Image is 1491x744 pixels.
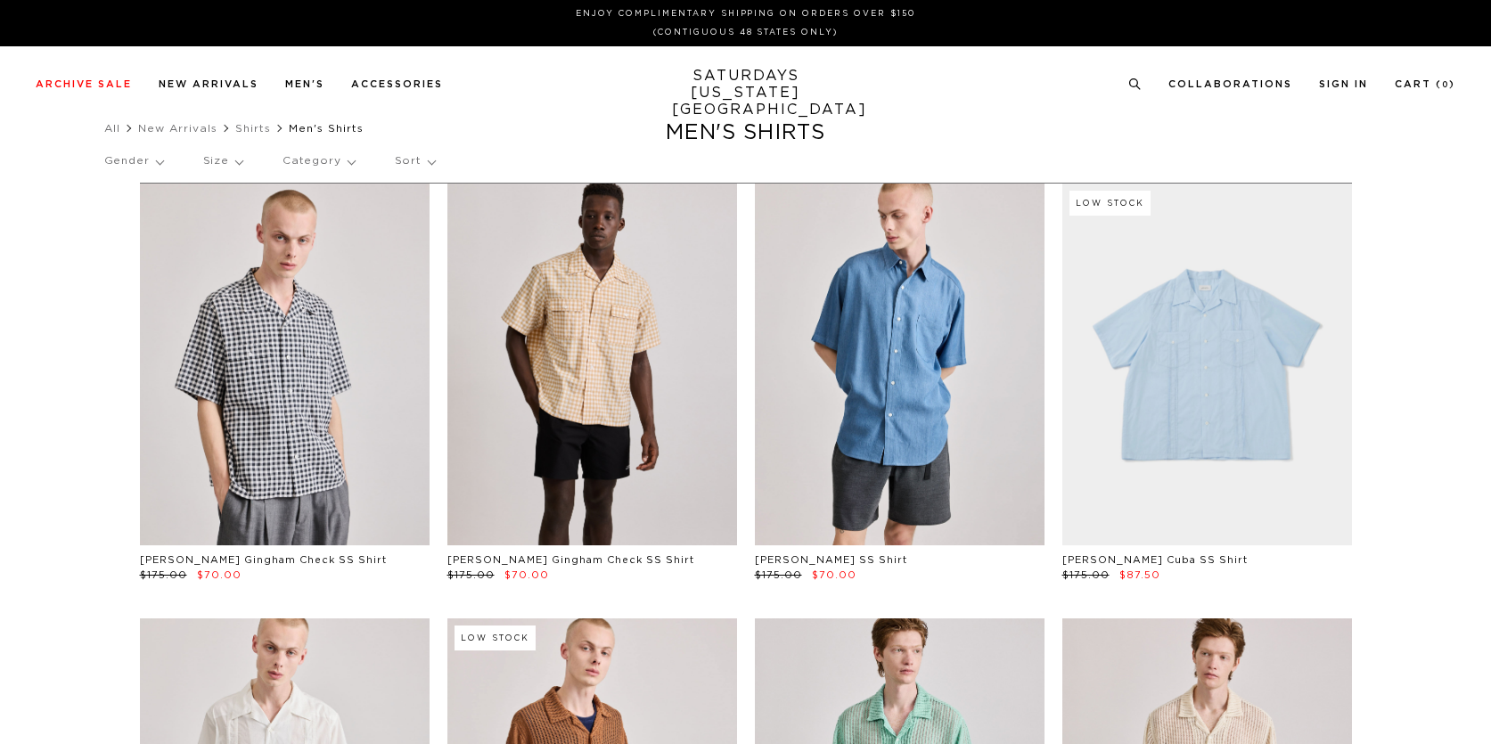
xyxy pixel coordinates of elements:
[672,68,819,119] a: SATURDAYS[US_STATE][GEOGRAPHIC_DATA]
[140,570,187,580] span: $175.00
[43,26,1448,39] p: (Contiguous 48 States Only)
[351,79,443,89] a: Accessories
[104,123,120,134] a: All
[235,123,271,134] a: Shirts
[455,625,536,650] div: Low Stock
[289,123,364,134] span: Men's Shirts
[159,79,258,89] a: New Arrivals
[1119,570,1160,580] span: $87.50
[1442,81,1449,89] small: 0
[504,570,549,580] span: $70.00
[104,141,163,182] p: Gender
[1395,79,1455,89] a: Cart (0)
[447,570,495,580] span: $175.00
[1319,79,1368,89] a: Sign In
[1062,555,1248,565] a: [PERSON_NAME] Cuba SS Shirt
[140,555,387,565] a: [PERSON_NAME] Gingham Check SS Shirt
[203,141,242,182] p: Size
[197,570,242,580] span: $70.00
[36,79,132,89] a: Archive Sale
[755,570,802,580] span: $175.00
[812,570,856,580] span: $70.00
[283,141,355,182] p: Category
[138,123,217,134] a: New Arrivals
[755,555,907,565] a: [PERSON_NAME] SS Shirt
[285,79,324,89] a: Men's
[1062,570,1110,580] span: $175.00
[395,141,435,182] p: Sort
[1069,191,1151,216] div: Low Stock
[43,7,1448,20] p: Enjoy Complimentary Shipping on Orders Over $150
[1168,79,1292,89] a: Collaborations
[447,555,694,565] a: [PERSON_NAME] Gingham Check SS Shirt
